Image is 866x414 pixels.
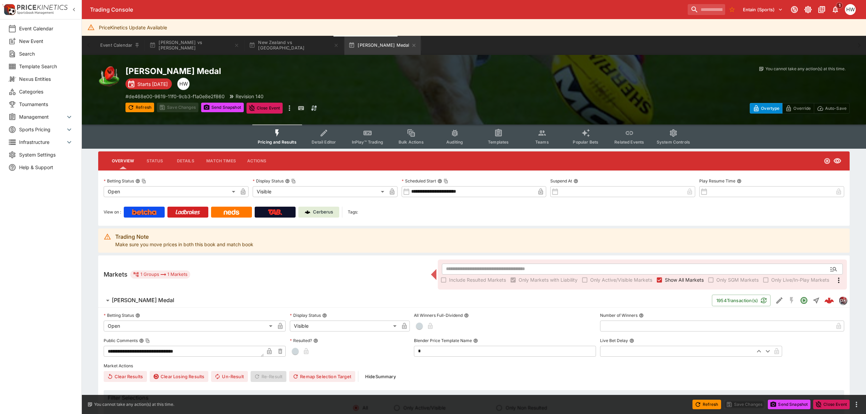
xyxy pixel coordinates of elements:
div: Event type filters [252,124,696,149]
p: You cannot take any action(s) at this time. [765,66,846,72]
button: 1954Transaction(s) [712,295,771,306]
button: Override [782,103,814,114]
button: Refresh [125,103,154,112]
p: Public Comments [104,338,138,343]
button: All Winners Full-Dividend [464,313,469,318]
div: Start From [750,103,850,114]
span: Pricing and Results [258,139,297,145]
p: Display Status [253,178,284,184]
img: Ladbrokes [175,209,200,215]
p: Number of Winners [600,312,638,318]
span: Bulk Actions [399,139,424,145]
span: Help & Support [19,164,73,171]
button: Copy To Clipboard [444,179,448,183]
div: Trading Note [115,233,253,241]
button: Close Event [247,103,283,114]
span: Only Active/Visible Markets [590,276,652,283]
img: logo-cerberus--red.svg [824,296,834,305]
button: Clear Results [104,371,147,382]
div: PriceKinetics Update Available [99,21,167,34]
div: 1 Groups 1 Markets [133,270,188,279]
div: Make sure you move prices in both this book and match book [115,231,253,251]
div: Harrison Walker [845,4,856,15]
p: Resulted? [290,338,312,343]
button: Close Event [813,400,850,409]
span: Search [19,50,73,57]
p: Starts [DATE] [137,80,168,88]
h5: Markets [104,270,128,278]
button: New Zealand vs [GEOGRAPHIC_DATA] [245,36,343,55]
span: System Controls [657,139,690,145]
button: Edit Detail [773,294,786,307]
button: Suspend At [573,179,578,183]
img: Cerberus [305,209,310,215]
p: Suspend At [550,178,572,184]
p: Betting Status [104,178,134,184]
button: [PERSON_NAME] Medal [98,294,712,307]
div: Open [104,186,238,197]
button: Details [170,153,201,169]
button: Copy To Clipboard [145,338,150,343]
span: Management [19,113,65,120]
button: Copy To Clipboard [141,179,146,183]
button: Select Tenant [739,4,787,15]
button: Public CommentsCopy To Clipboard [139,338,144,343]
p: Auto-Save [825,105,847,112]
label: Tags: [348,207,358,218]
span: Template Search [19,63,73,70]
span: Auditing [446,139,463,145]
label: View on : [104,207,121,218]
span: Popular Bets [573,139,598,145]
span: Nexus Entities [19,75,73,83]
button: Betting StatusCopy To Clipboard [135,179,140,183]
div: Trading Console [90,6,685,13]
h2: Copy To Clipboard [125,66,488,76]
p: Revision 140 [236,93,264,100]
span: Infrastructure [19,138,65,146]
p: Play Resume Time [699,178,735,184]
h6: Filter Selections [108,394,840,401]
p: Betting Status [104,312,134,318]
img: Sportsbook Management [17,11,54,14]
button: Refresh [692,400,721,409]
button: Status [139,153,170,169]
p: Display Status [290,312,321,318]
img: PriceKinetics [17,5,68,10]
div: Visible [253,186,387,197]
p: Scheduled Start [402,178,436,184]
p: All Winners Full-Dividend [414,312,463,318]
span: InPlay™ Trading [352,139,383,145]
div: Visible [290,321,399,331]
svg: Visible [833,157,841,165]
span: Detail Editor [312,139,336,145]
button: Resulted? [313,338,318,343]
p: Copy To Clipboard [125,93,225,100]
button: Open [827,263,840,275]
span: Sports Pricing [19,126,65,133]
p: Live Bet Delay [600,338,628,343]
button: Send Snapshot [201,103,244,112]
span: Include Resulted Markets [449,276,506,283]
button: Display Status [322,313,327,318]
button: Actions [241,153,272,169]
button: Event Calendar [96,36,144,55]
img: PriceKinetics Logo [2,3,16,16]
span: Only SGM Markets [716,276,759,283]
span: System Settings [19,151,73,158]
div: Harry Walker [177,78,190,90]
button: Play Resume Time [737,179,742,183]
div: 8ef78cca-e159-45ac-9d2c-f3f9d4396965 [824,296,834,305]
span: New Event [19,38,73,45]
button: No Bookmarks [727,4,737,15]
button: Un-Result [211,371,248,382]
img: australian_rules.png [98,66,120,88]
button: Toggle light/dark mode [802,3,814,16]
span: Only Live/In-Play Markets [771,276,829,283]
span: Related Events [614,139,644,145]
span: Re-Result [251,371,286,382]
span: 1 [836,2,843,9]
span: Templates [488,139,509,145]
a: Cerberus [298,207,339,218]
button: Overtype [750,103,782,114]
button: Overview [106,153,139,169]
